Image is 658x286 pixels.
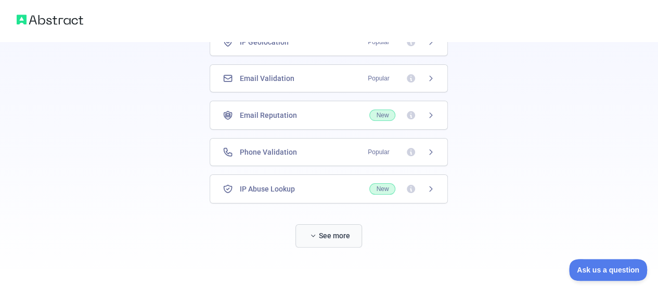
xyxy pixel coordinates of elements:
span: New [369,183,395,195]
span: Popular [362,147,395,157]
span: Email Reputation [239,110,296,120]
iframe: Toggle Customer Support [569,259,648,281]
button: See more [295,224,362,248]
span: Popular [362,37,395,47]
span: Popular [362,73,395,84]
span: Email Validation [239,73,294,84]
span: Phone Validation [239,147,296,157]
span: IP Geolocation [239,37,288,47]
span: IP Abuse Lookup [239,184,294,194]
span: New [369,110,395,121]
img: Abstract logo [17,12,83,27]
